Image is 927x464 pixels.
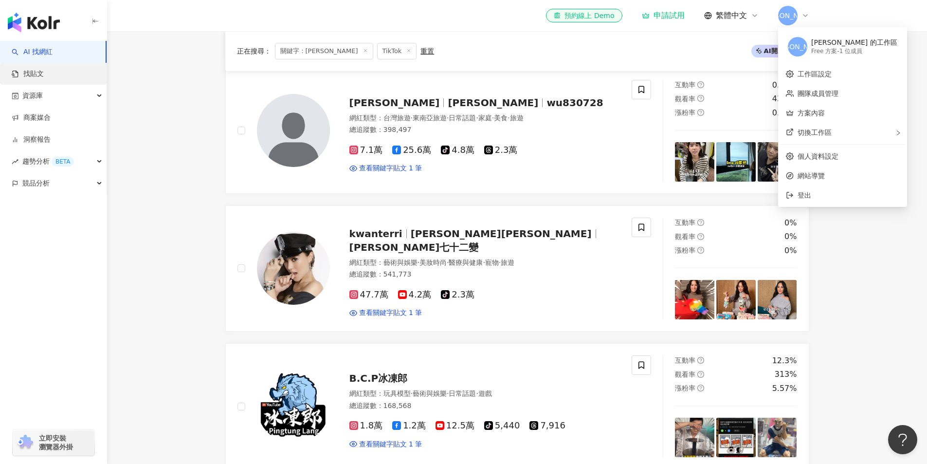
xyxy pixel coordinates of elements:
[697,233,704,240] span: question-circle
[359,164,422,173] span: 查看關鍵字貼文 1 筆
[447,390,449,397] span: ·
[508,114,509,122] span: ·
[383,259,418,266] span: 藝術與娛樂
[257,232,330,305] img: KOL Avatar
[697,219,704,226] span: question-circle
[8,13,60,32] img: logo
[798,90,838,97] a: 團隊成員管理
[237,47,271,55] span: 正在搜尋 ：
[476,114,478,122] span: ·
[697,109,704,116] span: question-circle
[349,440,422,449] a: 查看關鍵字貼文 1 筆
[784,245,797,256] div: 0%
[675,356,695,364] span: 互動率
[383,114,411,122] span: 台灣旅遊
[716,280,756,319] img: post-image
[12,47,53,57] a: searchAI 找網紅
[784,218,797,228] div: 0%
[675,384,695,392] span: 漲粉率
[447,114,449,122] span: ·
[697,81,704,88] span: question-circle
[675,95,695,103] span: 觀看率
[349,421,383,431] span: 1.8萬
[398,290,432,300] span: 4.2萬
[697,247,704,254] span: question-circle
[675,142,714,182] img: post-image
[798,70,832,78] a: 工作區設定
[772,355,797,366] div: 12.3%
[257,370,330,443] img: KOL Avatar
[359,440,422,449] span: 查看關鍵字貼文 1 筆
[411,390,413,397] span: ·
[798,170,899,181] span: 網站導覽
[349,372,408,384] span: B.C.P冰凍郎
[383,390,411,397] span: 玩具模型
[349,97,440,109] span: [PERSON_NAME]
[392,421,426,431] span: 1.2萬
[529,421,565,431] span: 7,916
[675,246,695,254] span: 漲粉率
[758,418,797,457] img: post-image
[758,280,797,319] img: post-image
[349,228,402,240] span: kwanterri
[484,145,518,155] span: 2.3萬
[772,383,797,394] div: 5.57%
[349,258,620,268] div: 網紅類型 ：
[798,191,811,199] span: 登出
[441,290,474,300] span: 2.3萬
[675,233,695,241] span: 觀看率
[484,421,520,431] span: 5,440
[447,259,449,266] span: ·
[499,259,501,266] span: ·
[413,390,447,397] span: 藝術與娛樂
[349,164,422,173] a: 查看關鍵字貼文 1 筆
[22,85,43,107] span: 資源庫
[697,357,704,364] span: question-circle
[772,108,797,118] div: 0.21%
[895,130,901,136] span: right
[697,371,704,378] span: question-circle
[441,145,474,155] span: 4.8萬
[546,9,622,22] a: 預約線上 Demo
[52,157,74,167] div: BETA
[349,145,383,155] span: 7.1萬
[485,259,499,266] span: 寵物
[448,97,538,109] span: [PERSON_NAME]
[784,231,797,242] div: 0%
[697,385,704,391] span: question-circle
[675,219,695,226] span: 互動率
[476,390,478,397] span: ·
[275,43,373,59] span: 關鍵字：[PERSON_NAME]
[675,371,695,378] span: 觀看率
[436,421,474,431] span: 12.5萬
[349,241,479,253] span: [PERSON_NAME]七十二變
[411,114,413,122] span: ·
[349,113,620,123] div: 網紅類型 ：
[449,390,476,397] span: 日常話題
[772,93,797,104] div: 43.5%
[478,390,492,397] span: 遊戲
[257,94,330,167] img: KOL Avatar
[392,145,431,155] span: 25.6萬
[554,11,614,20] div: 預約線上 Demo
[510,114,524,122] span: 旅遊
[22,150,74,172] span: 趨勢分析
[888,425,917,454] iframe: Help Scout Beacon - Open
[349,389,620,399] div: 網紅類型 ：
[798,152,838,160] a: 個人資料設定
[697,95,704,102] span: question-circle
[22,172,50,194] span: 競品分析
[349,125,620,135] div: 總追蹤數 ： 398,497
[769,41,826,52] span: [PERSON_NAME]
[494,114,508,122] span: 美食
[419,259,447,266] span: 美妝時尚
[16,435,35,450] img: chrome extension
[642,11,685,20] a: 申請試用
[759,10,816,21] span: [PERSON_NAME]
[772,80,797,91] div: 0.74%
[501,259,514,266] span: 旅遊
[12,135,51,145] a: 洞察報告
[798,109,825,117] a: 方案內容
[492,114,494,122] span: ·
